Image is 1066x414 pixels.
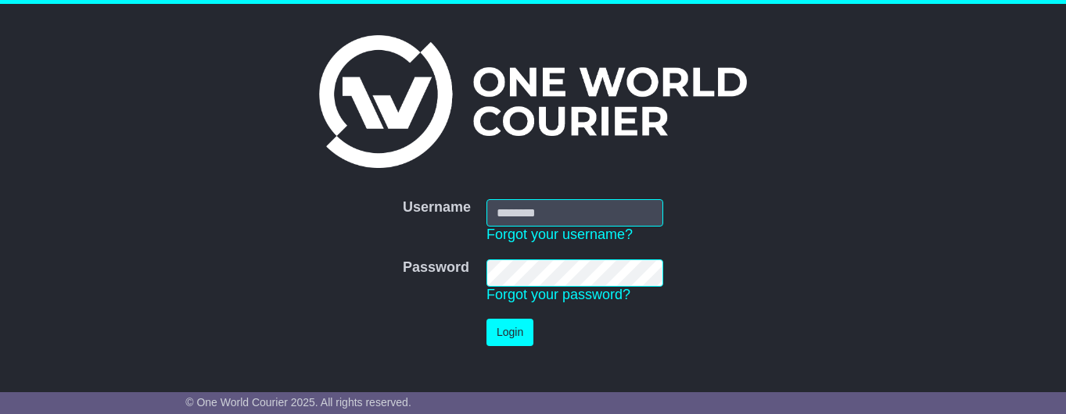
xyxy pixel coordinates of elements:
label: Password [403,259,469,277]
a: Forgot your password? [486,287,630,302]
button: Login [486,319,533,346]
span: © One World Courier 2025. All rights reserved. [185,396,411,409]
label: Username [403,199,471,216]
img: One World [319,35,746,168]
a: Forgot your username? [486,227,633,242]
